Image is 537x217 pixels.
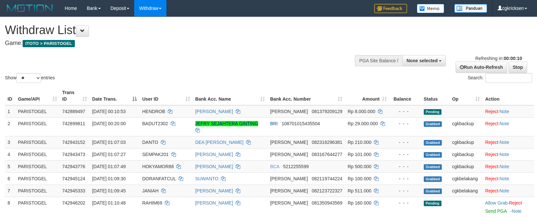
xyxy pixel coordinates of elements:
a: Allow Grab [485,200,507,206]
span: Rp 101.000 [348,152,371,157]
a: [PERSON_NAME] [195,200,233,206]
span: [DATE] 01:09:30 [92,176,126,181]
img: Button%20Memo.svg [417,4,444,13]
td: PARISTOGEL [15,136,60,148]
a: Stop [508,62,527,73]
td: PARISTOGEL [15,117,60,136]
a: Reject [485,164,498,169]
span: 742946202 [62,200,85,206]
td: PARISTOGEL [15,197,60,217]
span: Rp 210.000 [348,140,371,145]
span: DANTO [142,140,158,145]
img: MOTION_logo.png [5,3,55,13]
td: 5 [5,160,15,172]
td: cgkbackup [449,136,483,148]
td: 6 [5,172,15,185]
span: 742899811 [62,121,85,126]
span: None selected [407,58,438,63]
span: BCA [270,164,279,169]
h1: Withdraw List [5,24,352,37]
a: Note [512,208,522,214]
td: cgkbelakang [449,185,483,197]
th: Status [421,87,450,105]
td: · [483,172,534,185]
td: cgkbackup [449,148,483,160]
th: Bank Acc. Name: activate to sort column ascending [193,87,268,105]
th: Op: activate to sort column ascending [449,87,483,105]
td: · [483,117,534,136]
span: Pending [424,109,441,115]
div: - - - [392,108,418,115]
a: Reject [485,140,498,145]
span: BADUT2302 [142,121,168,126]
a: Note [500,164,509,169]
span: Copy 082123722327 to clipboard [312,188,342,193]
span: [DATE] 01:09:45 [92,188,126,193]
img: panduan.png [454,4,487,13]
a: [PERSON_NAME] [195,109,233,114]
span: Rp 29.000.000 [348,121,378,126]
td: 2 [5,117,15,136]
span: Copy 081350943569 to clipboard [312,200,342,206]
label: Search: [468,73,532,83]
a: Note [500,121,509,126]
td: · [483,160,534,172]
a: Reject [485,121,498,126]
th: Balance [389,87,421,105]
span: Grabbed [424,188,442,194]
a: [PERSON_NAME] [195,164,233,169]
span: Refreshing in: [475,56,522,61]
a: Send PGA [485,208,506,214]
span: RAHIM69 [142,200,162,206]
strong: 00:00:10 [504,56,522,61]
span: Grabbed [424,176,442,182]
span: [PERSON_NAME] [270,176,308,181]
th: Amount: activate to sort column ascending [345,87,389,105]
td: · [483,136,534,148]
span: ITOTO > PARISTOGEL [23,40,75,47]
span: Copy 082119744224 to clipboard [312,176,342,181]
td: cgkbackup [449,160,483,172]
span: Rp 500.000 [348,164,371,169]
td: PARISTOGEL [15,160,60,172]
span: Copy 081379209129 to clipboard [312,109,342,114]
th: ID [5,87,15,105]
span: [PERSON_NAME] [270,109,308,114]
a: Reject [509,200,522,206]
span: HENDROB [142,109,165,114]
td: · [483,148,534,160]
a: Note [500,176,509,181]
span: [PERSON_NAME] [270,200,308,206]
span: 742943473 [62,152,85,157]
a: Reject [485,176,498,181]
td: cgkbackup [449,117,483,136]
img: Feedback.jpg [374,4,407,13]
span: Copy 108701015435504 to clipboard [282,121,320,126]
span: [PERSON_NAME] [270,152,308,157]
th: Bank Acc. Number: activate to sort column ascending [268,87,345,105]
td: PARISTOGEL [15,185,60,197]
a: Reject [485,109,498,114]
span: JANIAH [142,188,159,193]
td: · [483,185,534,197]
td: 4 [5,148,15,160]
div: - - - [392,175,418,182]
span: 742943152 [62,140,85,145]
div: PGA Site Balance / [355,55,402,66]
span: [DATE] 01:07:49 [92,164,126,169]
td: 1 [5,105,15,118]
a: [PERSON_NAME] [195,152,233,157]
div: - - - [392,120,418,127]
h4: Game: [5,40,352,47]
span: Rp 511.000 [348,188,371,193]
td: · [483,197,534,217]
div: - - - [392,151,418,158]
a: Note [500,140,509,145]
a: Note [500,188,509,193]
input: Search: [485,73,532,83]
span: BRI [270,121,278,126]
th: User ID: activate to sort column ascending [140,87,192,105]
a: Run Auto-Refresh [456,62,507,73]
div: - - - [392,163,418,170]
button: None selected [402,55,446,66]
